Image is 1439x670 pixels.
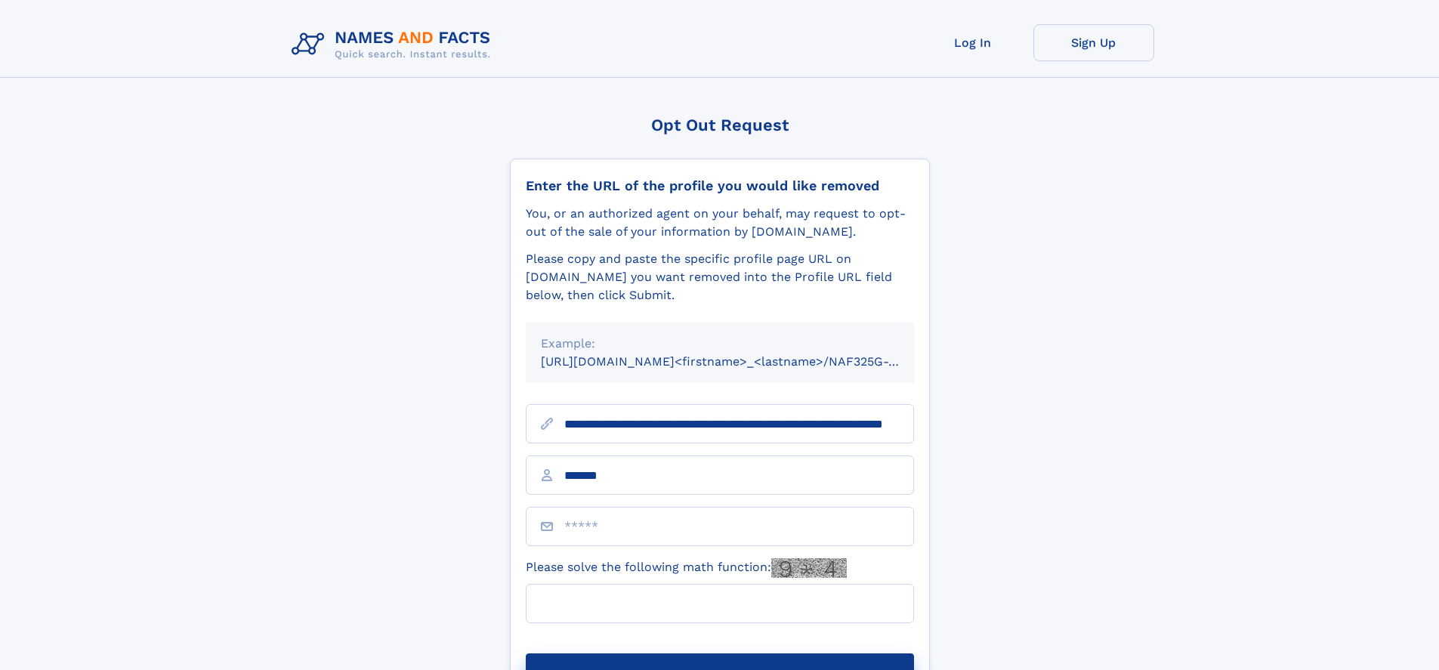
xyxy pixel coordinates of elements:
[541,335,899,353] div: Example:
[526,178,914,194] div: Enter the URL of the profile you would like removed
[912,24,1033,61] a: Log In
[1033,24,1154,61] a: Sign Up
[526,205,914,241] div: You, or an authorized agent on your behalf, may request to opt-out of the sale of your informatio...
[510,116,930,134] div: Opt Out Request
[541,354,943,369] small: [URL][DOMAIN_NAME]<firstname>_<lastname>/NAF325G-xxxxxxxx
[526,250,914,304] div: Please copy and paste the specific profile page URL on [DOMAIN_NAME] you want removed into the Pr...
[526,558,847,578] label: Please solve the following math function:
[286,24,503,65] img: Logo Names and Facts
